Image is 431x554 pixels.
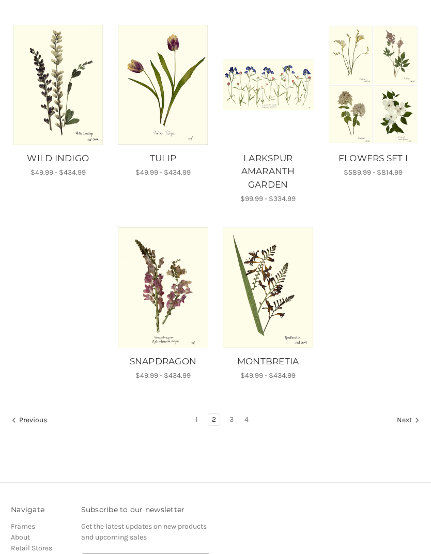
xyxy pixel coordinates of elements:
a: Page 4 of 4 [241,414,252,425]
span: $589.99 - $814.99 [344,168,403,177]
a: WILD INDIGO, Price range from $49.99 to $434.99 [12,25,103,145]
h3: Navigate [11,504,70,515]
a: WILD INDIGO, Price range from $49.99 to $434.99 [11,152,105,165]
a: SNAPDRAGON, Price range from $49.99 to $434.99 [116,355,210,368]
a: Page 1 of 4 [192,414,202,425]
img: Unframed [12,25,103,145]
a: FLOWERS SET I, Price range from $589.99 to $814.99 [326,152,420,165]
span: $99.99 - $334.99 [240,194,296,203]
img: Unframed [223,227,314,347]
a: SNAPDRAGON, Price range from $49.99 to $434.99 [117,227,208,347]
a: Page 2 of 4 [208,414,220,425]
span: $49.99 - $434.99 [135,168,191,177]
a: Frames [11,522,35,531]
img: Unframed [117,25,208,145]
a: FLOWERS SET I, Price range from $589.99 to $814.99 [328,25,419,145]
a: MONTBRETIA, Price range from $49.99 to $434.99 [221,355,315,368]
a: Next [393,414,420,427]
span: $49.99 - $434.99 [240,371,296,380]
h3: Subscribe to our newsletter [81,504,210,515]
a: About [11,533,30,542]
span: $49.99 - $434.99 [135,371,191,380]
a: Retail Stores [11,544,52,552]
a: LARKSPUR AMARANTH GARDEN, Price range from $99.99 to $334.99 [221,152,315,192]
span: $49.99 - $434.99 [30,168,86,177]
a: Previous [11,414,51,427]
a: TULIP, Price range from $49.99 to $434.99 [117,25,208,145]
a: Page 3 of 4 [226,414,237,425]
img: Unframed [117,227,208,347]
a: MONTBRETIA, Price range from $49.99 to $434.99 [223,227,314,347]
p: Get the latest updates on new products and upcoming sales [81,521,210,543]
nav: pagination [11,413,420,428]
a: TULIP, Price range from $49.99 to $434.99 [116,152,210,165]
a: LARKSPUR AMARANTH GARDEN, Price range from $99.99 to $334.99 [223,25,314,145]
img: Unframed [328,25,419,145]
img: Unframed [223,59,314,110]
